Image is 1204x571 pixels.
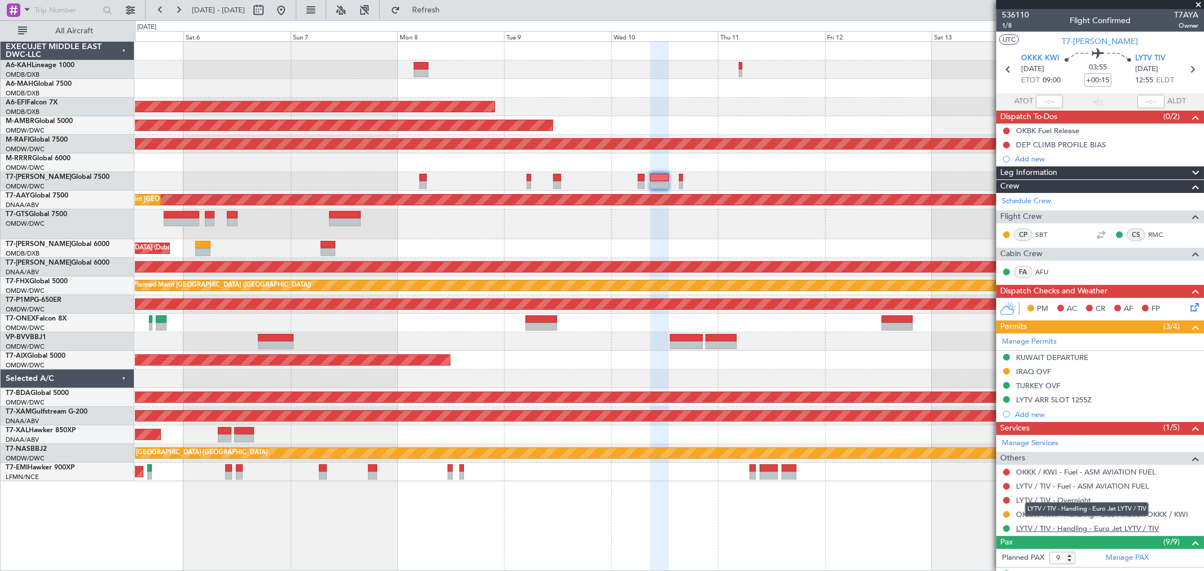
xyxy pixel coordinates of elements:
div: LYTV / TIV - Handling - Euro Jet LYTV / TIV [1025,502,1149,516]
span: 03:55 [1089,62,1107,73]
span: T7AYA [1174,9,1198,21]
a: Manage Permits [1002,336,1057,348]
a: A6-MAHGlobal 7500 [6,81,72,87]
span: [DATE] - [DATE] [192,5,245,15]
a: OMDW/DWC [6,342,45,351]
a: SBT [1035,230,1061,240]
a: T7-FHXGlobal 5000 [6,278,68,285]
a: A6-EFIFalcon 7X [6,99,58,106]
span: T7-EMI [6,464,28,471]
a: DNAA/ABV [6,268,39,276]
a: OKKK / KWI - Fuel - ASM AVIATION FUEL [1016,467,1156,477]
a: OMDW/DWC [6,219,45,228]
span: A6-MAH [6,81,33,87]
a: OMDW/DWC [6,126,45,135]
a: M-RAFIGlobal 7500 [6,137,68,143]
span: A6-EFI [6,99,27,106]
span: [DATE] [1021,64,1044,75]
span: All Aircraft [29,27,119,35]
a: T7-[PERSON_NAME]Global 6000 [6,260,110,266]
a: OMDW/DWC [6,361,45,370]
span: 1/8 [1002,21,1029,30]
a: T7-XAMGulfstream G-200 [6,409,87,415]
button: Refresh [386,1,453,19]
span: Dispatch To-Dos [1000,111,1057,124]
a: OMDW/DWC [6,287,45,295]
a: T7-[PERSON_NAME]Global 6000 [6,241,110,248]
div: CS [1127,229,1145,241]
div: [DATE] [137,23,156,32]
span: Dispatch Checks and Weather [1000,285,1107,298]
span: M-AMBR [6,118,34,125]
input: --:-- [1036,95,1063,108]
span: T7-XAL [6,427,29,434]
span: ATOT [1014,96,1033,107]
a: Manage PAX [1106,552,1149,564]
span: T7-ONEX [6,315,36,322]
div: OKBK Fuel Release [1016,126,1079,135]
span: M-RRRR [6,155,32,162]
span: 12:55 [1135,75,1153,86]
a: OKKK / KWI - Handling - Blue Aviation OKKK / KWI [1016,509,1188,519]
a: AFU [1035,267,1061,277]
span: T7-[PERSON_NAME] [6,241,71,248]
label: Planned PAX [1002,552,1044,564]
a: OMDW/DWC [6,182,45,191]
span: T7-GTS [6,211,29,218]
span: Cabin Crew [1000,248,1043,261]
a: T7-AIXGlobal 5000 [6,353,65,359]
span: Refresh [402,6,450,14]
a: OMDW/DWC [6,454,45,463]
span: M-RAFI [6,137,29,143]
div: Fri 12 [825,31,932,41]
span: T7-[PERSON_NAME] [6,260,71,266]
span: T7-[PERSON_NAME] [6,174,71,181]
div: Mon 8 [397,31,504,41]
span: (0/2) [1163,111,1180,122]
span: T7-P1MP [6,297,34,304]
span: (3/4) [1163,320,1180,332]
a: RMC [1148,230,1174,240]
div: KUWAIT DEPARTURE [1016,353,1088,362]
span: Pax [1000,536,1013,549]
span: LYTV TIV [1135,53,1166,64]
div: FA [1014,266,1032,278]
div: Sat 13 [932,31,1039,41]
div: Tue 9 [504,31,611,41]
span: ALDT [1167,96,1186,107]
div: Add new [1015,154,1198,164]
span: T7-XAM [6,409,32,415]
span: Others [1000,452,1025,465]
span: T7-[PERSON_NAME] [1062,36,1139,47]
button: UTC [999,34,1019,45]
span: AF [1124,304,1133,315]
a: T7-BDAGlobal 5000 [6,390,69,397]
a: LYTV / TIV - Fuel - ASM AVIATION FUEL [1016,481,1149,491]
div: LYTV ARR SLOT 1255Z [1016,395,1092,405]
span: [DATE] [1135,64,1158,75]
a: VP-BVVBBJ1 [6,334,46,341]
a: A6-KAHLineage 1000 [6,62,75,69]
button: All Aircraft [12,22,122,40]
a: T7-XALHawker 850XP [6,427,76,434]
a: T7-GTSGlobal 7500 [6,211,67,218]
div: CP [1014,229,1032,241]
div: IRAQ OVF [1016,367,1051,376]
span: (1/5) [1163,421,1180,433]
a: T7-AAYGlobal 7500 [6,192,68,199]
a: OMDB/DXB [6,71,40,79]
span: FP [1152,304,1160,315]
a: OMDB/DXB [6,89,40,98]
div: Planned Maint [GEOGRAPHIC_DATA]-[GEOGRAPHIC_DATA] [93,445,268,462]
div: Sun 7 [291,31,397,41]
a: M-RRRRGlobal 6000 [6,155,71,162]
a: OMDW/DWC [6,305,45,314]
span: 09:00 [1043,75,1061,86]
a: OMDW/DWC [6,164,45,172]
a: LFMN/NCE [6,473,39,481]
span: T7-AAY [6,192,30,199]
div: Add new [1015,410,1198,419]
span: Owner [1174,21,1198,30]
a: LYTV / TIV - Handling - Euro Jet LYTV / TIV [1016,524,1159,533]
span: Services [1000,422,1030,435]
